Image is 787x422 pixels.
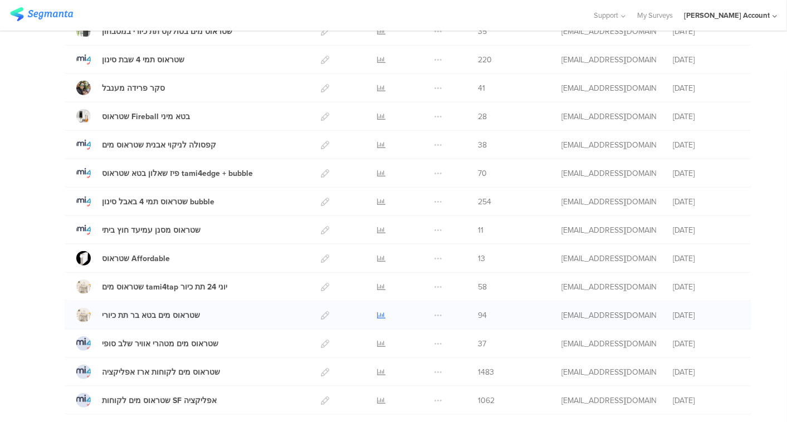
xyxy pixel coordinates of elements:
a: שטראוס תמי 4 שבת סינון [76,52,184,67]
span: 35 [478,26,487,37]
div: שטראוס Fireball בטא מיני [102,111,190,122]
span: 94 [478,310,487,321]
span: 70 [478,168,487,179]
div: odelya@ifocus-r.com [561,196,656,208]
span: 220 [478,54,492,66]
a: סקר פרידה מענבל [76,81,165,95]
div: odelya@ifocus-r.com [561,253,656,264]
a: פיז שאלון בטא שטראוס tami4edge + bubble [76,166,253,180]
div: שטראוס מים מטהרי אוויר שלב סופי [102,338,218,350]
div: [DATE] [673,224,740,236]
span: 13 [478,253,485,264]
div: שטראוס מים לקוחות SF אפליקציה [102,395,217,406]
div: odelya@ifocus-r.com [561,338,656,350]
div: [DATE] [673,168,740,179]
div: odelya@ifocus-r.com [561,366,656,378]
a: שטראוס מים לקוחות ארז אפליקציה [76,365,220,379]
a: שטראוס מים מטהרי אוויר שלב סופי [76,336,218,351]
span: 37 [478,338,486,350]
span: 41 [478,82,485,94]
div: שטראוס Affordable [102,253,170,264]
span: 11 [478,224,483,236]
div: odelya@ifocus-r.com [561,224,656,236]
div: [DATE] [673,338,740,350]
div: שטראוס מסנן עמיעד חוץ ביתי [102,224,201,236]
a: שטראוס Fireball בטא מיני [76,109,190,124]
span: 28 [478,111,487,122]
div: [DATE] [673,26,740,37]
div: [DATE] [673,111,740,122]
div: odelya@ifocus-r.com [561,168,656,179]
a: קפסולה לניקוי אבנית שטראוס מים [76,138,216,152]
div: שטראוס מים לקוחות ארז אפליקציה [102,366,220,378]
span: 1062 [478,395,495,406]
div: odelya@ifocus-r.com [561,281,656,293]
div: [DATE] [673,281,740,293]
div: שטראוס מים tami4tap יוני 24 תת כיור [102,281,227,293]
div: [PERSON_NAME] Account [684,10,770,21]
div: [DATE] [673,395,740,406]
div: odelya@ifocus-r.com [561,310,656,321]
div: [DATE] [673,82,740,94]
a: שטראוס מים לקוחות SF אפליקציה [76,393,217,408]
a: שטראוס מסנן עמיעד חוץ ביתי [76,223,201,237]
span: Support [594,10,619,21]
div: [DATE] [673,196,740,208]
a: שטראוס תמי 4 באבל סינון bubble [76,194,214,209]
a: שטראוס מים בסולקס תת כיורי במטבחון [76,24,232,38]
span: 1483 [478,366,494,378]
img: segmanta logo [10,7,73,21]
div: odelya@ifocus-r.com [561,139,656,151]
div: odelya@ifocus-r.com [561,395,656,406]
div: קפסולה לניקוי אבנית שטראוס מים [102,139,216,151]
div: [DATE] [673,253,740,264]
div: [DATE] [673,310,740,321]
div: [DATE] [673,366,740,378]
div: odelya@ifocus-r.com [561,54,656,66]
a: שטראוס Affordable [76,251,170,266]
span: 38 [478,139,487,151]
div: odelya@ifocus-r.com [561,82,656,94]
div: סקר פרידה מענבל [102,82,165,94]
span: 58 [478,281,487,293]
div: שטראוס תמי 4 באבל סינון bubble [102,196,214,208]
a: שטראוס מים בטא בר תת כיורי [76,308,200,322]
div: odelya@ifocus-r.com [561,26,656,37]
div: שטראוס מים בטא בר תת כיורי [102,310,200,321]
a: שטראוס מים tami4tap יוני 24 תת כיור [76,279,227,294]
div: [DATE] [673,54,740,66]
div: odelya@ifocus-r.com [561,111,656,122]
div: פיז שאלון בטא שטראוס tami4edge + bubble [102,168,253,179]
div: [DATE] [673,139,740,151]
span: 254 [478,196,491,208]
div: שטראוס מים בסולקס תת כיורי במטבחון [102,26,232,37]
div: שטראוס תמי 4 שבת סינון [102,54,184,66]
